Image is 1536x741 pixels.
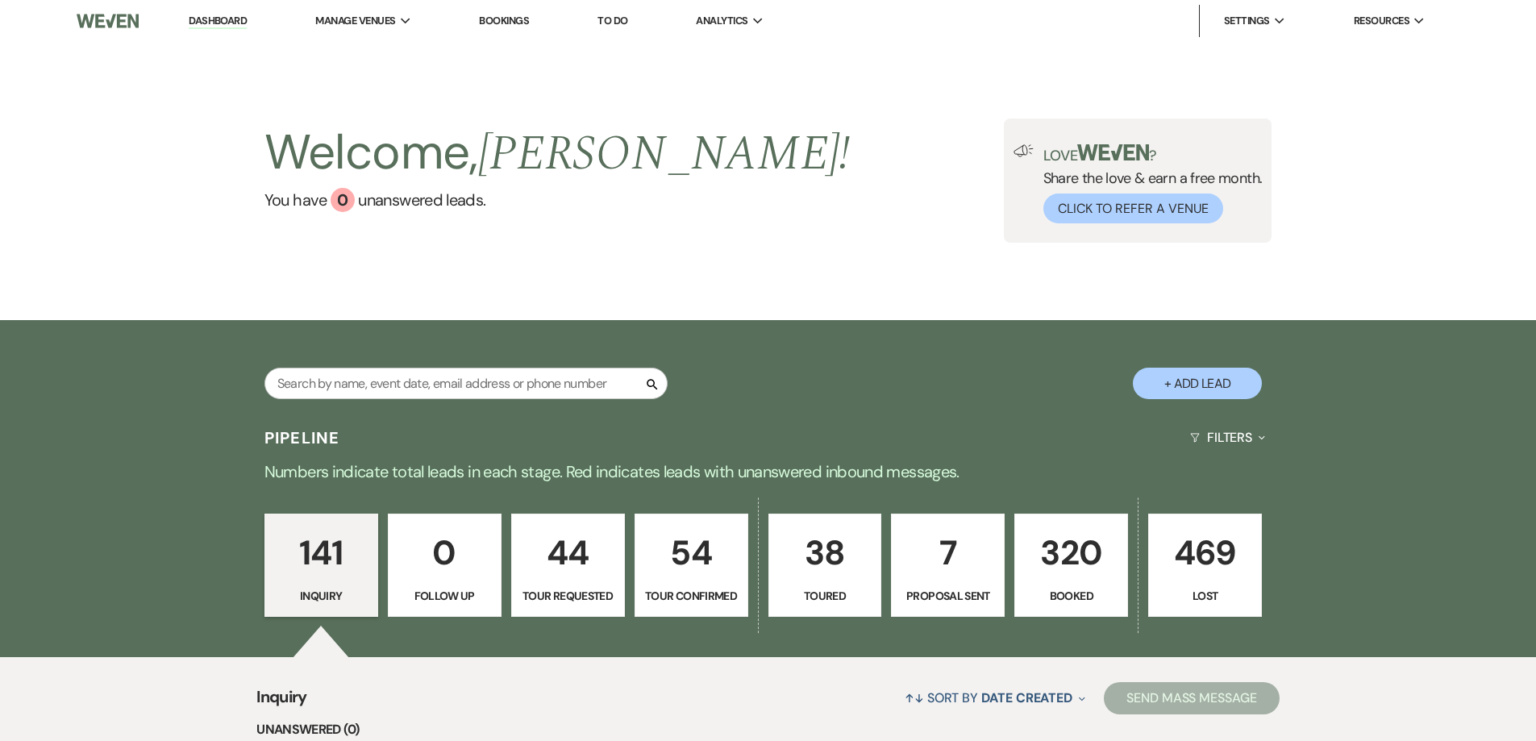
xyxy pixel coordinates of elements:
a: You have 0 unanswered leads. [264,188,851,212]
img: weven-logo-green.svg [1077,144,1149,160]
img: loud-speaker-illustration.svg [1014,144,1034,157]
a: Bookings [479,14,529,27]
a: 38Toured [768,514,882,617]
a: 141Inquiry [264,514,378,617]
p: Lost [1159,587,1251,605]
p: 7 [901,526,994,580]
a: 320Booked [1014,514,1128,617]
a: 469Lost [1148,514,1262,617]
a: Dashboard [189,14,247,29]
a: 44Tour Requested [511,514,625,617]
p: Proposal Sent [901,587,994,605]
p: 0 [398,526,491,580]
button: Filters [1184,416,1272,459]
span: Analytics [696,13,747,29]
p: Inquiry [275,587,368,605]
p: Follow Up [398,587,491,605]
div: 0 [331,188,355,212]
p: Booked [1025,587,1118,605]
p: 141 [275,526,368,580]
h3: Pipeline [264,427,340,449]
p: Numbers indicate total leads in each stage. Red indicates leads with unanswered inbound messages. [188,459,1349,485]
p: 54 [645,526,738,580]
span: ↑↓ [905,689,924,706]
p: 38 [779,526,872,580]
span: Settings [1224,13,1270,29]
button: Click to Refer a Venue [1043,194,1223,223]
a: 0Follow Up [388,514,502,617]
input: Search by name, event date, email address or phone number [264,368,668,399]
p: Tour Requested [522,587,614,605]
img: Weven Logo [77,4,138,38]
p: 320 [1025,526,1118,580]
span: Manage Venues [315,13,395,29]
li: Unanswered (0) [256,719,1280,740]
p: Toured [779,587,872,605]
span: [PERSON_NAME] ! [478,117,851,191]
p: Tour Confirmed [645,587,738,605]
span: Date Created [981,689,1072,706]
span: Inquiry [256,685,307,719]
p: Love ? [1043,144,1263,163]
p: 44 [522,526,614,580]
button: Send Mass Message [1104,682,1280,714]
span: Resources [1354,13,1409,29]
div: Share the love & earn a free month. [1034,144,1263,223]
p: 469 [1159,526,1251,580]
a: 7Proposal Sent [891,514,1005,617]
a: To Do [597,14,627,27]
button: Sort By Date Created [898,676,1092,719]
h2: Welcome, [264,119,851,188]
a: 54Tour Confirmed [635,514,748,617]
button: + Add Lead [1133,368,1262,399]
